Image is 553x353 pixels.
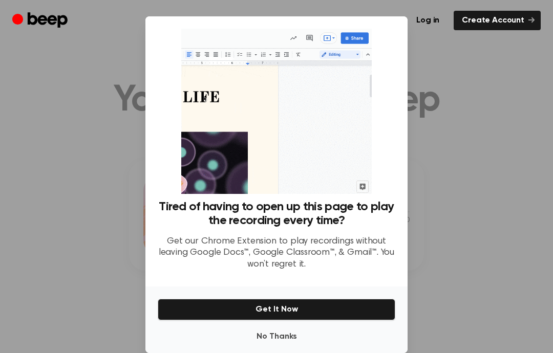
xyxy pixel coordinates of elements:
[158,299,395,320] button: Get It Now
[158,200,395,228] h3: Tired of having to open up this page to play the recording every time?
[158,326,395,347] button: No Thanks
[12,11,70,31] a: Beep
[158,236,395,271] p: Get our Chrome Extension to play recordings without leaving Google Docs™, Google Classroom™, & Gm...
[454,11,541,30] a: Create Account
[181,29,371,194] img: Beep extension in action
[408,11,448,30] a: Log in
